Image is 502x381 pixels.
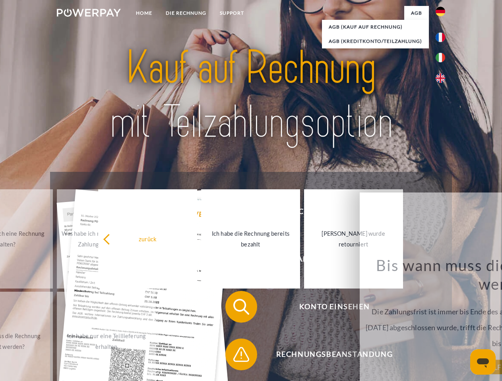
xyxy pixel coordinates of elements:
[213,6,251,20] a: SUPPORT
[206,228,295,250] div: Ich habe die Rechnung bereits bezahlt
[436,73,445,83] img: en
[436,33,445,42] img: fr
[322,34,429,48] a: AGB (Kreditkonto/Teilzahlung)
[76,38,426,152] img: title-powerpay_de.svg
[103,233,192,244] div: zurück
[225,291,432,323] button: Konto einsehen
[322,20,429,34] a: AGB (Kauf auf Rechnung)
[309,228,398,250] div: [PERSON_NAME] wurde retourniert
[237,339,432,370] span: Rechnungsbeanstandung
[231,344,251,364] img: qb_warning.svg
[129,6,159,20] a: Home
[436,7,445,16] img: de
[237,291,432,323] span: Konto einsehen
[470,349,496,375] iframe: Schaltfläche zum Öffnen des Messaging-Fensters
[404,6,429,20] a: agb
[231,297,251,317] img: qb_search.svg
[159,6,213,20] a: DIE RECHNUNG
[57,189,156,289] a: Was habe ich noch offen, ist meine Zahlung eingegangen?
[62,331,151,352] div: Ich habe nur eine Teillieferung erhalten
[225,339,432,370] button: Rechnungsbeanstandung
[62,228,151,250] div: Was habe ich noch offen, ist meine Zahlung eingegangen?
[57,9,121,17] img: logo-powerpay-white.svg
[436,53,445,62] img: it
